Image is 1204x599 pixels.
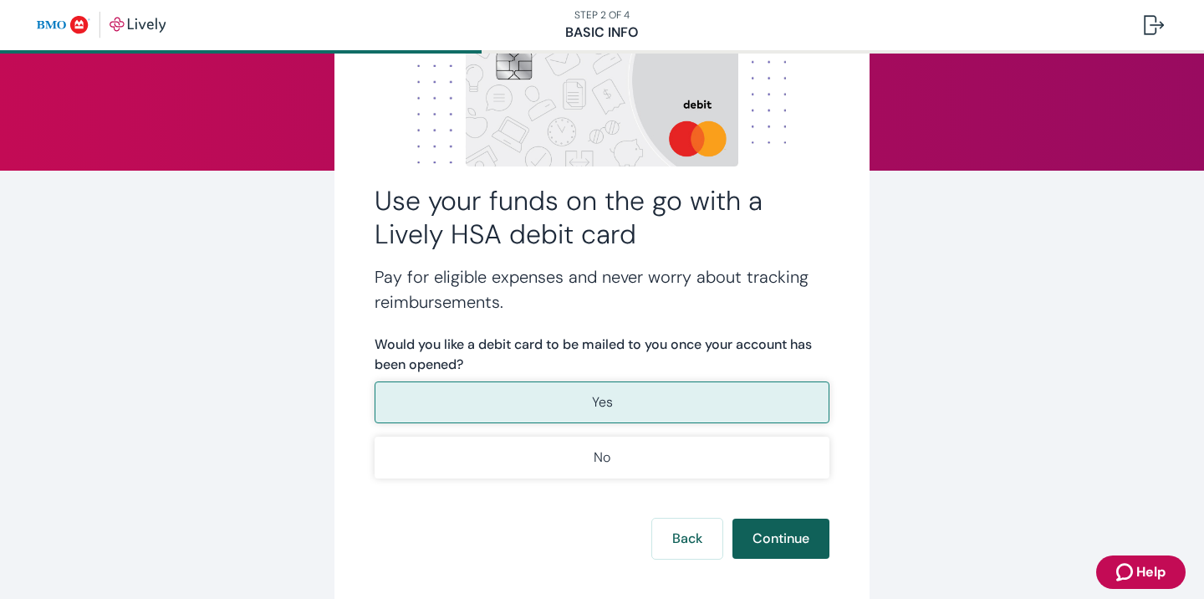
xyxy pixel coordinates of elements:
[1136,562,1166,582] span: Help
[1130,5,1177,45] button: Log out
[652,519,722,559] button: Back
[375,381,829,423] button: Yes
[375,437,829,479] button: No
[1096,555,1186,589] button: Zendesk support iconHelp
[375,184,829,251] h2: Use your funds on the go with a Lively HSA debit card
[732,519,829,559] button: Continue
[1116,562,1136,582] svg: Zendesk support icon
[37,12,166,38] img: Lively
[375,264,829,315] h4: Pay for eligible expenses and never worry about tracking reimbursements.
[594,448,610,468] p: No
[592,392,613,412] p: Yes
[375,335,829,375] label: Would you like a debit card to be mailed to you once your account has been opened?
